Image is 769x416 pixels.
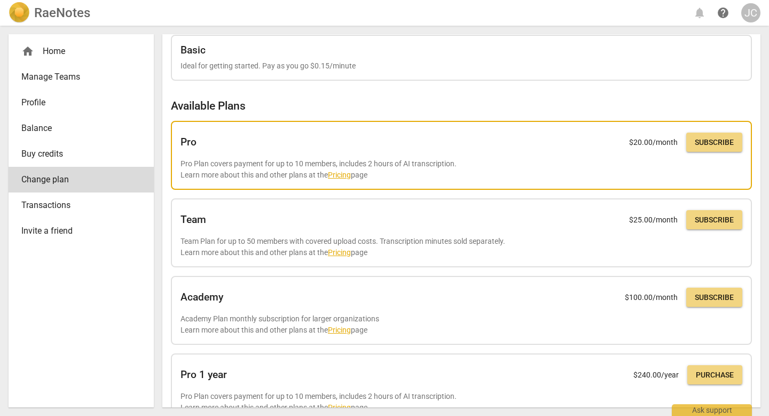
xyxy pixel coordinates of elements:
span: Subscribe [695,137,734,148]
a: Pricing [328,403,351,412]
button: JC [741,3,760,22]
p: $ 100.00 /month [625,292,678,303]
h2: Available Plans [171,99,752,113]
button: Subscribe [686,210,742,229]
a: LogoRaeNotes [9,2,90,24]
h2: Basic [181,44,206,56]
a: Buy credits [9,141,154,167]
p: $ 20.00 /month [629,137,678,148]
p: Academy Plan monthly subscription for larger organizations Learn more about this and other plans ... [181,313,742,335]
a: Manage Teams [9,64,154,90]
span: Purchase [696,370,734,381]
button: Purchase [687,365,742,384]
div: Home [21,45,132,58]
a: Change plan [9,167,154,192]
span: Subscribe [695,292,734,303]
h2: Pro 1 year [181,369,227,381]
span: Manage Teams [21,71,132,83]
span: Change plan [21,173,132,186]
span: Invite a friend [21,225,132,237]
h2: Pro [181,136,197,148]
a: Pricing [328,248,351,257]
span: Subscribe [695,215,734,226]
span: Balance [21,122,132,135]
p: Ideal for getting started. Pay as you go $0.15/minute [181,60,742,72]
p: $ 25.00 /month [629,214,678,226]
span: help [717,6,729,19]
a: Profile [9,90,154,115]
a: Help [713,3,733,22]
a: Invite a friend [9,218,154,244]
div: Home [9,38,154,64]
p: Team Plan for up to 50 members with covered upload costs. Transcription minutes sold separately. ... [181,236,742,258]
a: Pricing [328,171,351,179]
span: home [21,45,34,58]
span: Buy credits [21,148,132,160]
button: Subscribe [686,288,742,307]
h2: RaeNotes [34,5,90,20]
a: Pricing [328,326,351,334]
p: $ 240.00 /year [633,369,679,381]
p: Pro Plan covers payment for up to 10 members, includes 2 hours of AI transcription. Learn more ab... [181,158,742,180]
img: Logo [9,2,30,24]
p: Pro Plan covers payment for up to 10 members, includes 2 hours of AI transcription. Learn more ab... [181,391,742,413]
span: Profile [21,96,132,109]
a: Balance [9,115,154,141]
h2: Academy [181,291,223,303]
button: Subscribe [686,133,742,152]
div: Ask support [672,404,752,416]
h2: Team [181,214,206,226]
a: Transactions [9,192,154,218]
span: Transactions [21,199,132,212]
